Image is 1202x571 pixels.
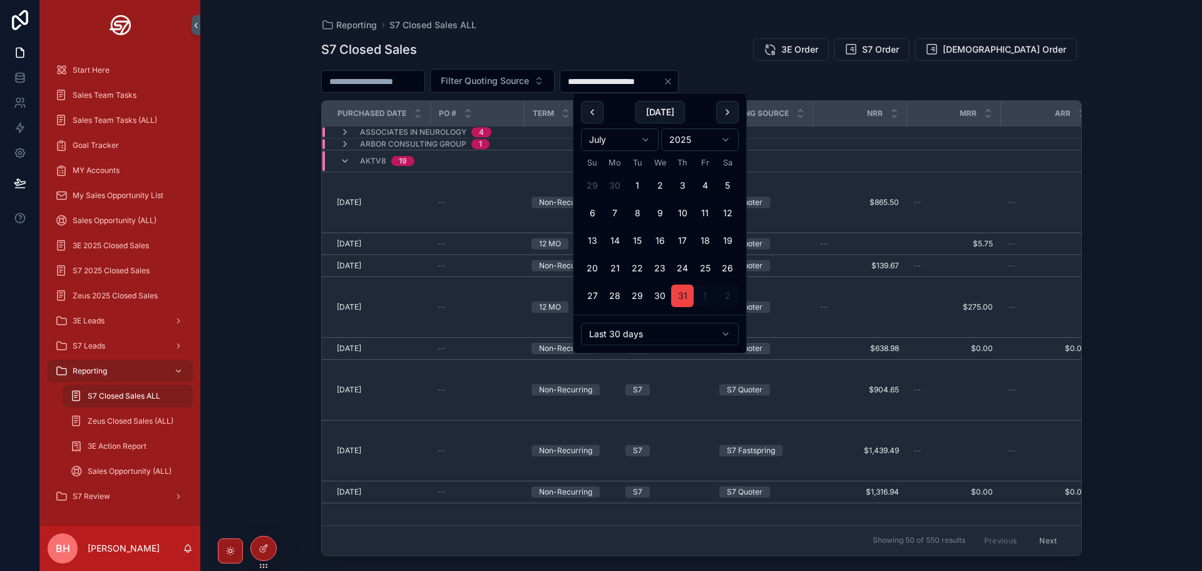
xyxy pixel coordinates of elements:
[40,50,200,524] div: scrollable content
[914,302,993,312] span: $275.00
[438,487,516,497] a: --
[337,487,423,497] a: [DATE]
[439,108,456,118] span: PO #
[532,486,610,498] a: Non-Recurring
[73,165,120,175] span: MY Accounts
[625,486,704,498] a: S7
[48,234,193,257] a: 3E 2025 Closed Sales
[48,84,193,107] a: Sales Team Tasks
[1008,446,1087,456] a: --
[337,343,423,354] a: [DATE]
[438,239,516,249] a: --
[539,445,592,456] div: Non-Recurring
[915,38,1077,61] button: [DEMOGRAPHIC_DATA] Order
[820,261,899,271] span: $139.67
[337,239,361,249] span: [DATE]
[716,174,739,197] button: Saturday, July 5th, 2025
[438,446,445,456] span: --
[48,259,193,282] a: S7 2025 Closed Sales
[337,487,361,497] span: [DATE]
[914,343,993,354] span: $0.00
[1030,531,1066,550] button: Next
[73,341,105,351] span: S7 Leads
[337,385,423,395] a: [DATE]
[337,446,423,456] a: [DATE]
[479,127,484,137] div: 4
[649,257,671,280] button: Wednesday, July 23rd, 2025
[438,385,516,395] a: --
[532,384,610,396] a: Non-Recurring
[532,343,610,354] a: Non-Recurring
[626,174,649,197] button: Tuesday, July 1st, 2025
[663,76,678,86] button: Clear
[110,15,131,35] img: App logo
[539,486,592,498] div: Non-Recurring
[834,38,910,61] button: S7 Order
[649,202,671,224] button: Wednesday, July 9th, 2025
[360,127,466,137] span: Associates In Neurology
[1008,302,1087,312] a: --
[73,291,158,301] span: Zeus 2025 Closed Sales
[820,343,899,354] a: $638.98
[581,156,739,307] table: July 2025
[604,257,626,280] button: Monday, July 21st, 2025
[73,266,150,276] span: S7 2025 Closed Sales
[337,239,423,249] a: [DATE]
[63,410,193,432] a: Zeus Closed Sales (ALL)
[438,197,516,207] a: --
[1008,197,1015,207] span: --
[336,19,377,31] span: Reporting
[626,156,649,169] th: Tuesday
[716,202,739,224] button: Saturday, July 12th, 2025
[1008,343,1087,354] span: $0.00
[539,260,592,271] div: Non-Recurring
[753,38,829,61] button: 3E Order
[694,257,716,280] button: Friday, July 25th, 2025
[626,285,649,307] button: Tuesday, July 29th, 2025
[914,261,922,271] span: --
[867,108,883,118] span: NRR
[581,202,604,224] button: Sunday, July 6th, 2025
[1008,302,1015,312] span: --
[337,197,361,207] span: [DATE]
[914,239,993,249] span: $5.75
[430,69,555,93] button: Select Button
[63,435,193,458] a: 3E Action Report
[671,257,694,280] button: Thursday, July 24th, 2025
[626,229,649,252] button: Tuesday, July 15th, 2025
[719,238,805,249] a: S7 Quoter
[694,285,716,307] button: Friday, August 1st, 2025, selected
[88,542,160,555] p: [PERSON_NAME]
[914,385,993,395] a: --
[88,441,146,451] span: 3E Action Report
[671,174,694,197] button: Thursday, July 3rd, 2025
[626,257,649,280] button: Tuesday, July 22nd, 2025
[1008,487,1087,497] span: $0.00
[719,486,805,498] a: S7 Quoter
[716,285,739,307] button: Saturday, August 2nd, 2025, selected
[604,156,626,169] th: Monday
[633,486,642,498] div: S7
[438,302,445,312] span: --
[337,302,361,312] span: [DATE]
[960,108,977,118] span: MRR
[671,202,694,224] button: Thursday, July 10th, 2025
[56,541,70,556] span: BH
[337,385,361,395] span: [DATE]
[914,197,993,207] a: --
[721,108,789,118] span: Quoting Source
[719,197,805,208] a: S7 Quoter
[73,191,163,201] span: My Sales Opportunity List
[820,197,899,207] a: $865.50
[73,65,110,75] span: Start Here
[73,316,105,326] span: 3E Leads
[581,156,604,169] th: Sunday
[532,197,610,208] a: Non-Recurring
[716,257,739,280] button: Saturday, July 26th, 2025
[438,239,445,249] span: --
[914,446,993,456] a: --
[649,174,671,197] button: Wednesday, July 2nd, 2025
[671,285,694,307] button: Thursday, July 31st, 2025, selected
